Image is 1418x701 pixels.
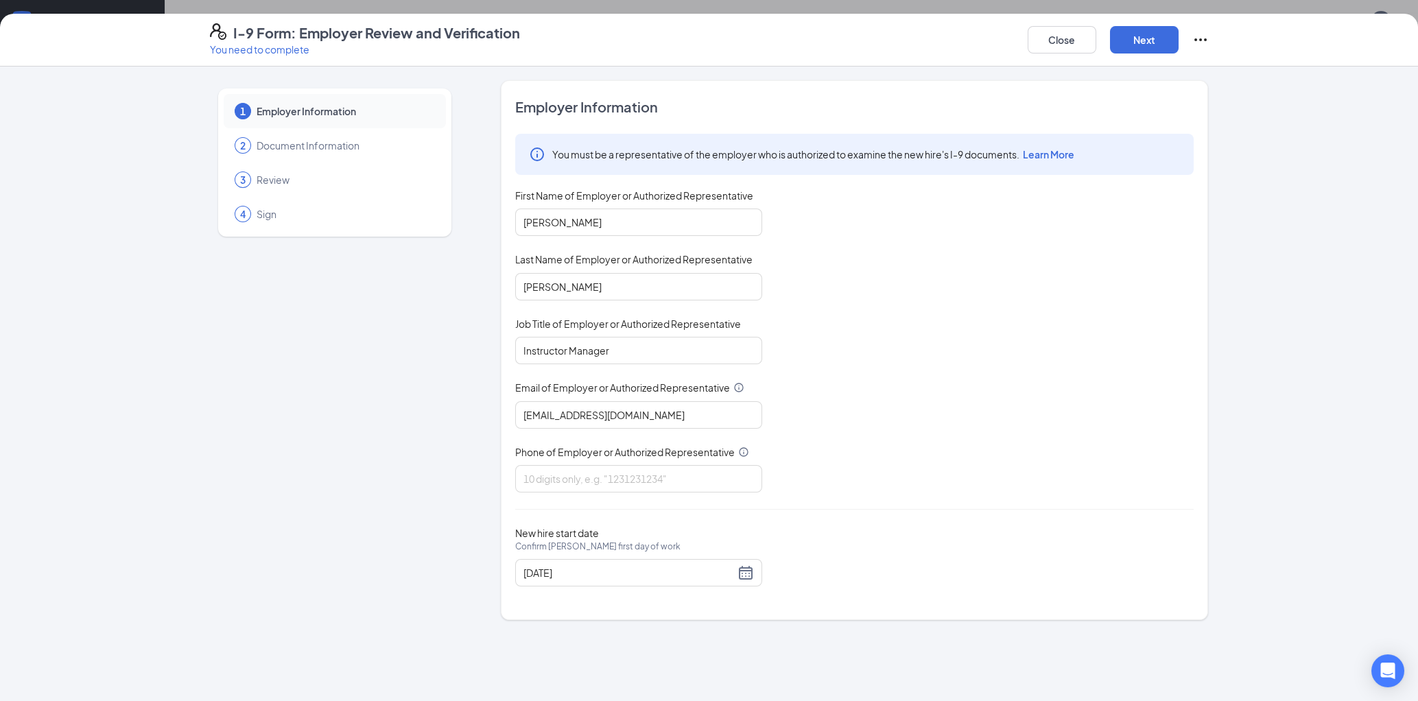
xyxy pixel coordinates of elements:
svg: FormI9EVerifyIcon [210,23,226,40]
span: Phone of Employer or Authorized Representative [515,445,735,459]
span: 3 [240,173,246,187]
span: Email of Employer or Authorized Representative [515,381,730,394]
svg: Info [529,146,545,163]
span: 2 [240,139,246,152]
span: First Name of Employer or Authorized Representative [515,189,753,202]
p: You need to complete [210,43,520,56]
span: You must be a representative of the employer who is authorized to examine the new hire's I-9 docu... [552,147,1074,161]
a: Learn More [1019,148,1074,161]
div: Open Intercom Messenger [1371,654,1404,687]
input: 10/26/2025 [523,565,735,580]
input: Enter your first name [515,209,762,236]
svg: Ellipses [1192,32,1209,48]
svg: Info [733,382,744,393]
span: Employer Information [515,97,1194,117]
button: Close [1028,26,1096,54]
button: Next [1110,26,1179,54]
span: Last Name of Employer or Authorized Representative [515,252,753,266]
span: Review [257,173,432,187]
span: New hire start date [515,526,681,567]
span: Confirm [PERSON_NAME] first day of work [515,540,681,554]
input: Enter job title [515,337,762,364]
span: Job Title of Employer or Authorized Representative [515,317,741,331]
input: Enter your email address [515,401,762,429]
span: Sign [257,207,432,221]
span: 1 [240,104,246,118]
span: 4 [240,207,246,221]
svg: Info [738,447,749,458]
input: Enter your last name [515,273,762,300]
span: Document Information [257,139,432,152]
span: Learn More [1023,148,1074,161]
input: 10 digits only, e.g. "1231231234" [515,465,762,492]
span: Employer Information [257,104,432,118]
h4: I-9 Form: Employer Review and Verification [233,23,520,43]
